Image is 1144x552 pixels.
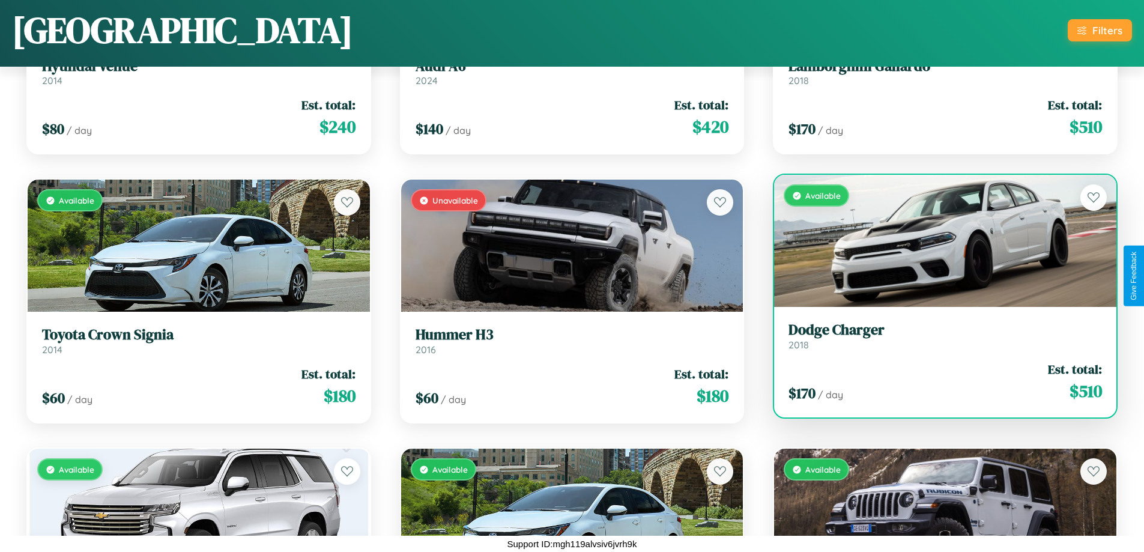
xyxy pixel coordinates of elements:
[42,344,62,356] span: 2014
[319,115,356,139] span: $ 240
[416,344,436,356] span: 2016
[42,326,356,344] h3: Toyota Crown Signia
[301,365,356,383] span: Est. total:
[42,119,64,139] span: $ 80
[1092,24,1122,37] div: Filters
[446,124,471,136] span: / day
[805,190,841,201] span: Available
[788,321,1102,339] h3: Dodge Charger
[697,384,728,408] span: $ 180
[818,389,843,401] span: / day
[42,388,65,408] span: $ 60
[805,464,841,475] span: Available
[42,326,356,356] a: Toyota Crown Signia2014
[416,326,729,356] a: Hummer H32016
[788,321,1102,351] a: Dodge Charger2018
[1068,19,1132,41] button: Filters
[818,124,843,136] span: / day
[1048,96,1102,114] span: Est. total:
[674,365,728,383] span: Est. total:
[59,195,94,205] span: Available
[301,96,356,114] span: Est. total:
[432,195,478,205] span: Unavailable
[67,393,92,405] span: / day
[788,339,809,351] span: 2018
[59,464,94,475] span: Available
[507,536,637,552] p: Support ID: mgh119alvsiv6jvrh9k
[432,464,468,475] span: Available
[788,119,816,139] span: $ 170
[441,393,466,405] span: / day
[788,58,1102,87] a: Lamborghini Gallardo2018
[42,74,62,86] span: 2014
[692,115,728,139] span: $ 420
[12,5,353,55] h1: [GEOGRAPHIC_DATA]
[324,384,356,408] span: $ 180
[67,124,92,136] span: / day
[1130,252,1138,300] div: Give Feedback
[416,74,438,86] span: 2024
[1048,360,1102,378] span: Est. total:
[674,96,728,114] span: Est. total:
[788,383,816,403] span: $ 170
[1070,115,1102,139] span: $ 510
[416,119,443,139] span: $ 140
[788,74,809,86] span: 2018
[416,326,729,344] h3: Hummer H3
[416,58,729,87] a: Audi A62024
[1070,379,1102,403] span: $ 510
[42,58,356,87] a: Hyundai Venue2014
[416,388,438,408] span: $ 60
